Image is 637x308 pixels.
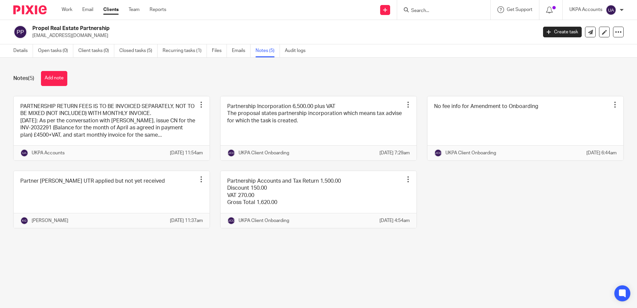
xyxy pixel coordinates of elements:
[32,25,433,32] h2: Propel Real Estate Partnership
[82,6,93,13] a: Email
[13,5,47,14] img: Pixie
[379,217,410,224] p: [DATE] 4:54am
[212,44,227,57] a: Files
[569,6,602,13] p: UKPA Accounts
[20,217,28,225] img: svg%3E
[170,150,203,156] p: [DATE] 11:54am
[256,44,280,57] a: Notes (5)
[32,32,533,39] p: [EMAIL_ADDRESS][DOMAIN_NAME]
[119,44,158,57] a: Closed tasks (5)
[232,44,251,57] a: Emails
[13,25,27,39] img: svg%3E
[606,5,616,15] img: svg%3E
[78,44,114,57] a: Client tasks (0)
[239,217,289,224] p: UKPA Client Onboarding
[163,44,207,57] a: Recurring tasks (1)
[41,71,67,86] button: Add note
[38,44,73,57] a: Open tasks (0)
[28,76,34,81] span: (5)
[103,6,119,13] a: Clients
[13,75,34,82] h1: Notes
[445,150,496,156] p: UKPA Client Onboarding
[129,6,140,13] a: Team
[170,217,203,224] p: [DATE] 11:37am
[379,150,410,156] p: [DATE] 7:29am
[285,44,311,57] a: Audit logs
[32,150,65,156] p: UKPA Accounts
[227,217,235,225] img: svg%3E
[20,149,28,157] img: svg%3E
[32,217,68,224] p: [PERSON_NAME]
[410,8,470,14] input: Search
[239,150,289,156] p: UKPA Client Onboarding
[13,44,33,57] a: Details
[507,7,532,12] span: Get Support
[227,149,235,157] img: svg%3E
[586,150,617,156] p: [DATE] 6:44am
[434,149,442,157] img: svg%3E
[543,27,582,37] a: Create task
[150,6,166,13] a: Reports
[62,6,72,13] a: Work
